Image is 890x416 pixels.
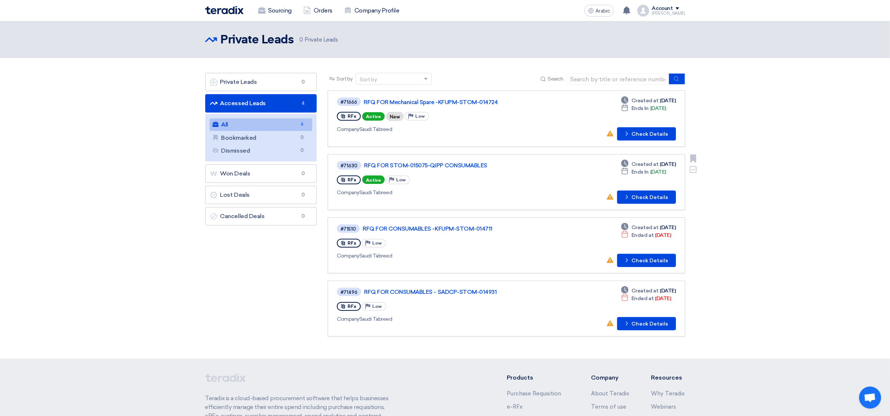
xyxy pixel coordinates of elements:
[252,3,298,19] a: Sourcing
[372,241,382,246] font: Low
[632,321,668,327] font: Check Details
[359,316,392,322] font: Saudi Tabreed
[221,147,250,154] font: Dismissed
[632,131,668,137] font: Check Details
[348,177,356,182] font: RFx
[337,126,359,132] font: Company
[660,288,676,294] font: [DATE]
[205,164,317,183] a: Won Deals0
[341,289,357,295] font: #71496
[359,253,392,259] font: Saudi Tabreed
[507,374,533,381] font: Products
[220,78,257,85] font: Private Leads
[650,105,666,111] font: [DATE]
[302,171,305,176] font: 0
[364,162,487,169] font: RFQ FOR STOM-015075-QIPP CONSUMABLES
[348,241,356,246] font: RFx
[631,161,658,167] font: Created at
[300,147,304,153] font: 0
[631,232,654,238] font: Ended at
[205,186,317,204] a: Lost Deals0
[337,253,359,259] font: Company
[652,11,685,16] font: [PERSON_NAME]
[584,5,614,17] button: Arabic
[348,304,356,309] font: RFx
[372,304,382,309] font: Low
[355,7,399,14] font: Company Profile
[660,224,676,231] font: [DATE]
[314,7,332,14] font: Orders
[415,114,425,119] font: Low
[359,189,392,196] font: Saudi Tabreed
[617,254,676,267] button: Check Details
[268,7,292,14] font: Sourcing
[591,390,629,397] a: About Teradix
[364,289,496,295] font: RFQ FOR CONSUMABLES - SADCP-STOM-014931
[632,194,668,200] font: Check Details
[655,295,671,302] font: [DATE]
[337,76,353,82] font: Sort by
[360,77,377,83] font: Sort by
[595,8,610,14] font: Arabic
[366,177,381,182] font: Active
[364,99,548,106] a: RFQ FOR Mechanical Spare -KFUPM-STOM-014724
[631,288,658,294] font: Created at
[631,295,654,302] font: Ended at
[507,390,561,397] a: Purchase Requisition
[651,403,676,410] a: Webinars
[302,213,305,219] font: 0
[366,114,381,119] font: Active
[507,403,523,410] a: e-RFx
[652,5,673,11] font: Account
[566,74,669,85] input: Search by title or reference number
[660,97,676,104] font: [DATE]
[302,192,305,198] font: 0
[631,105,649,111] font: Ends In
[305,36,338,43] font: Private Leads
[341,163,357,168] font: #71630
[221,121,228,128] font: All
[651,390,685,397] a: Why Teradix
[341,226,356,232] font: #71510
[205,207,317,225] a: Cancelled Deals0
[205,6,243,14] img: Teradix logo
[655,232,671,238] font: [DATE]
[221,34,294,46] font: Private Leads
[363,225,547,232] a: RFQ FOR CONSUMABLES -KFUPM-STOM-014711
[650,169,666,175] font: [DATE]
[631,224,658,231] font: Created at
[300,121,304,127] font: 4
[302,100,305,106] font: 4
[302,79,305,85] font: 0
[205,73,317,91] a: Private Leads0
[220,191,250,198] font: Lost Deals
[220,170,250,177] font: Won Deals
[298,3,338,19] a: Orders
[631,169,649,175] font: Ends In
[364,289,548,295] a: RFQ FOR CONSUMABLES - SADCP-STOM-014931
[632,257,668,264] font: Check Details
[359,126,392,132] font: Saudi Tabreed
[364,162,548,169] a: RFQ FOR STOM-015075-QIPP CONSUMABLES
[221,134,256,141] font: Bookmarked
[591,403,626,410] a: Terms of use
[651,374,683,381] font: Resources
[617,191,676,204] button: Check Details
[396,177,406,182] font: Low
[617,127,676,141] button: Check Details
[617,317,676,330] button: Check Details
[548,76,563,82] font: Search
[299,36,303,43] font: 0
[660,161,676,167] font: [DATE]
[220,213,265,220] font: Cancelled Deals
[220,100,266,107] font: Accessed Leads
[205,94,317,113] a: Accessed Leads4
[300,135,304,140] font: 0
[637,5,649,17] img: profile_test.png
